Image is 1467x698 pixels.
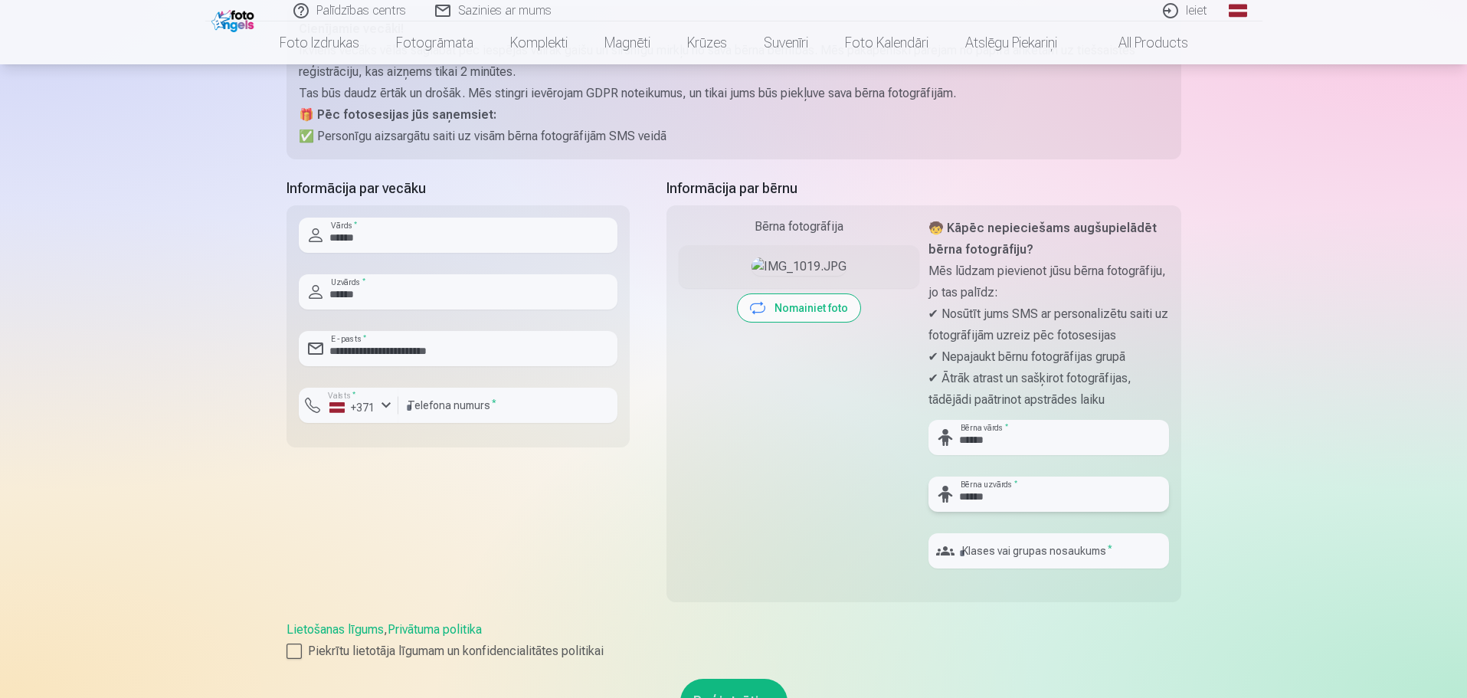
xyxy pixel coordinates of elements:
[388,622,482,637] a: Privātuma politika
[329,400,375,415] div: +371
[323,390,361,401] label: Valsts
[679,218,919,236] div: Bērna fotogrāfija
[261,21,378,64] a: Foto izdrukas
[928,346,1169,368] p: ✔ Nepajaukt bērnu fotogrāfijas grupā
[1076,21,1207,64] a: All products
[299,126,1169,147] p: ✅ Personīgu aizsargātu saiti uz visām bērna fotogrāfijām SMS veidā
[745,21,827,64] a: Suvenīri
[669,21,745,64] a: Krūzes
[299,388,398,423] button: Valsts*+371
[666,178,1181,199] h5: Informācija par bērnu
[928,221,1157,257] strong: 🧒 Kāpēc nepieciešams augšupielādēt bērna fotogrāfiju?
[586,21,669,64] a: Magnēti
[287,178,630,199] h5: Informācija par vecāku
[287,642,1181,660] label: Piekrītu lietotāja līgumam un konfidencialitātes politikai
[378,21,492,64] a: Fotogrāmata
[299,107,496,122] strong: 🎁 Pēc fotosesijas jūs saņemsiet:
[827,21,947,64] a: Foto kalendāri
[947,21,1076,64] a: Atslēgu piekariņi
[928,368,1169,411] p: ✔ Ātrāk atrast un sašķirot fotogrāfijas, tādējādi paātrinot apstrādes laiku
[211,6,258,32] img: /fa1
[928,303,1169,346] p: ✔ Nosūtīt jums SMS ar personalizētu saiti uz fotogrāfijām uzreiz pēc fotosesijas
[928,261,1169,303] p: Mēs lūdzam pievienot jūsu bērna fotogrāfiju, jo tas palīdz:
[287,621,1181,660] div: ,
[752,257,846,276] img: IMG_1019.JPG
[299,83,1169,104] p: Tas būs daudz ērtāk un drošāk. Mēs stingri ievērojam GDPR noteikumus, un tikai jums būs piekļuve ...
[287,622,384,637] a: Lietošanas līgums
[492,21,586,64] a: Komplekti
[738,294,860,322] button: Nomainiet foto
